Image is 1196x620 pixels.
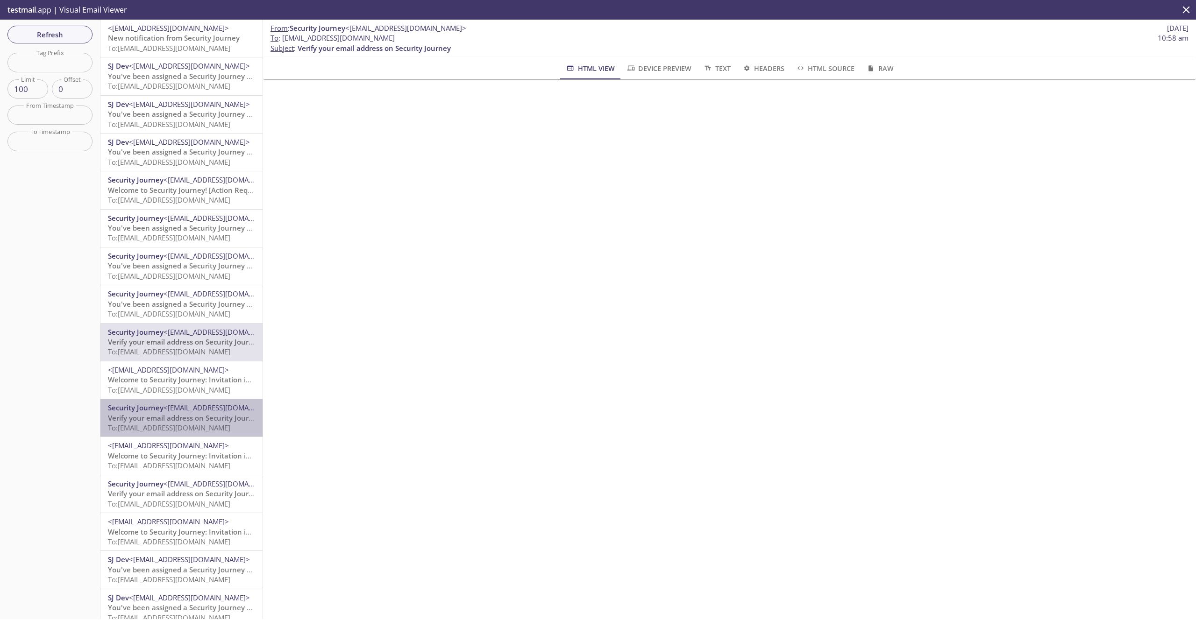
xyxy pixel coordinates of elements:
[108,23,229,33] span: <[EMAIL_ADDRESS][DOMAIN_NAME]>
[100,513,263,550] div: <[EMAIL_ADDRESS][DOMAIN_NAME]>Welcome to Security Journey: Invitation instructionsTo:[EMAIL_ADDRE...
[129,555,250,564] span: <[EMAIL_ADDRESS][DOMAIN_NAME]>
[1158,33,1189,43] span: 10:58 am
[108,365,229,374] span: <[EMAIL_ADDRESS][DOMAIN_NAME]>
[100,171,263,209] div: Security Journey<[EMAIL_ADDRESS][DOMAIN_NAME]>Welcome to Security Journey! [Action Required]To:[E...
[108,489,261,498] span: Verify your email address on Security Journey
[108,251,164,261] span: Security Journey
[108,461,230,470] span: To: [EMAIL_ADDRESS][DOMAIN_NAME]
[271,23,288,33] span: From
[108,81,230,91] span: To: [EMAIL_ADDRESS][DOMAIN_NAME]
[164,403,285,412] span: <[EMAIL_ADDRESS][DOMAIN_NAME]>
[108,185,268,195] span: Welcome to Security Journey! [Action Required]
[129,593,250,602] span: <[EMAIL_ADDRESS][DOMAIN_NAME]>
[108,565,326,574] span: You've been assigned a Security Journey Knowledge Assessment
[108,175,164,184] span: Security Journey
[108,385,230,395] span: To: [EMAIL_ADDRESS][DOMAIN_NAME]
[108,213,164,223] span: Security Journey
[100,247,263,285] div: Security Journey<[EMAIL_ADDRESS][DOMAIN_NAME]>You've been assigned a Security Journey Knowledge A...
[100,134,263,171] div: SJ Dev<[EMAIL_ADDRESS][DOMAIN_NAME]>You've been assigned a Security Journey Knowledge AssessmentT...
[108,61,129,70] span: SJ Dev
[15,28,85,41] span: Refresh
[129,99,250,109] span: <[EMAIL_ADDRESS][DOMAIN_NAME]>
[164,327,285,337] span: <[EMAIL_ADDRESS][DOMAIN_NAME]>
[129,61,250,70] span: <[EMAIL_ADDRESS][DOMAIN_NAME]>
[100,96,263,133] div: SJ Dev<[EMAIL_ADDRESS][DOMAIN_NAME]>You've been assigned a Security Journey Knowledge AssessmentT...
[108,375,284,384] span: Welcome to Security Journey: Invitation instructions
[565,63,614,74] span: HTML View
[108,479,164,488] span: Security Journey
[108,71,326,81] span: You've been assigned a Security Journey Knowledge Assessment
[108,33,240,42] span: New notification from Security Journey
[345,23,466,33] span: <[EMAIL_ADDRESS][DOMAIN_NAME]>
[100,57,263,95] div: SJ Dev<[EMAIL_ADDRESS][DOMAIN_NAME]>You've been assigned a Security Journey Knowledge AssessmentT...
[108,261,326,270] span: You've been assigned a Security Journey Knowledge Assessment
[108,403,164,412] span: Security Journey
[108,517,229,526] span: <[EMAIL_ADDRESS][DOMAIN_NAME]>
[164,175,285,184] span: <[EMAIL_ADDRESS][DOMAIN_NAME]>
[108,423,230,432] span: To: [EMAIL_ADDRESS][DOMAIN_NAME]
[271,33,1189,53] p: :
[108,137,129,147] span: SJ Dev
[100,361,263,399] div: <[EMAIL_ADDRESS][DOMAIN_NAME]>Welcome to Security Journey: Invitation instructionsTo:[EMAIL_ADDRE...
[796,63,854,74] span: HTML Source
[271,33,278,42] span: To
[108,223,326,232] span: You've been assigned a Security Journey Knowledge Assessment
[108,555,129,564] span: SJ Dev
[108,195,230,204] span: To: [EMAIL_ADDRESS][DOMAIN_NAME]
[108,289,164,298] span: Security Journey
[108,309,230,318] span: To: [EMAIL_ADDRESS][DOMAIN_NAME]
[100,210,263,247] div: Security Journey<[EMAIL_ADDRESS][DOMAIN_NAME]>You've been assigned a Security Journey Knowledge A...
[108,347,230,356] span: To: [EMAIL_ADDRESS][DOMAIN_NAME]
[108,157,230,167] span: To: [EMAIL_ADDRESS][DOMAIN_NAME]
[1167,23,1189,33] span: [DATE]
[100,399,263,437] div: Security Journey<[EMAIL_ADDRESS][DOMAIN_NAME]>Verify your email address on Security JourneyTo:[EM...
[164,289,285,298] span: <[EMAIL_ADDRESS][DOMAIN_NAME]>
[108,441,229,450] span: <[EMAIL_ADDRESS][DOMAIN_NAME]>
[100,437,263,474] div: <[EMAIL_ADDRESS][DOMAIN_NAME]>Welcome to Security Journey: Invitation instructionsTo:[EMAIL_ADDRE...
[108,120,230,129] span: To: [EMAIL_ADDRESS][DOMAIN_NAME]
[271,23,466,33] span: :
[100,20,263,57] div: <[EMAIL_ADDRESS][DOMAIN_NAME]>New notification from Security JourneyTo:[EMAIL_ADDRESS][DOMAIN_NAME]
[7,26,93,43] button: Refresh
[108,327,164,337] span: Security Journey
[626,63,691,74] span: Device Preview
[100,285,263,323] div: Security Journey<[EMAIL_ADDRESS][DOMAIN_NAME]>You've been assigned a Security Journey Knowledge A...
[108,537,230,546] span: To: [EMAIL_ADDRESS][DOMAIN_NAME]
[100,475,263,513] div: Security Journey<[EMAIL_ADDRESS][DOMAIN_NAME]>Verify your email address on Security JourneyTo:[EM...
[108,99,129,109] span: SJ Dev
[742,63,784,74] span: Headers
[164,251,285,261] span: <[EMAIL_ADDRESS][DOMAIN_NAME]>
[108,109,326,119] span: You've been assigned a Security Journey Knowledge Assessment
[298,43,451,53] span: Verify your email address on Security Journey
[164,213,285,223] span: <[EMAIL_ADDRESS][DOMAIN_NAME]>
[164,479,285,488] span: <[EMAIL_ADDRESS][DOMAIN_NAME]>
[108,499,230,508] span: To: [EMAIL_ADDRESS][DOMAIN_NAME]
[129,137,250,147] span: <[EMAIL_ADDRESS][DOMAIN_NAME]>
[100,551,263,588] div: SJ Dev<[EMAIL_ADDRESS][DOMAIN_NAME]>You've been assigned a Security Journey Knowledge AssessmentT...
[108,575,230,584] span: To: [EMAIL_ADDRESS][DOMAIN_NAME]
[290,23,345,33] span: Security Journey
[271,33,395,43] span: : [EMAIL_ADDRESS][DOMAIN_NAME]
[108,233,230,242] span: To: [EMAIL_ADDRESS][DOMAIN_NAME]
[108,451,284,460] span: Welcome to Security Journey: Invitation instructions
[108,271,230,281] span: To: [EMAIL_ADDRESS][DOMAIN_NAME]
[271,43,294,53] span: Subject
[703,63,730,74] span: Text
[108,527,284,536] span: Welcome to Security Journey: Invitation instructions
[108,43,230,53] span: To: [EMAIL_ADDRESS][DOMAIN_NAME]
[108,337,261,346] span: Verify your email address on Security Journey
[866,63,893,74] span: Raw
[108,603,326,612] span: You've been assigned a Security Journey Knowledge Assessment
[108,147,326,156] span: You've been assigned a Security Journey Knowledge Assessment
[108,593,129,602] span: SJ Dev
[100,324,263,361] div: Security Journey<[EMAIL_ADDRESS][DOMAIN_NAME]>Verify your email address on Security JourneyTo:[EM...
[108,413,261,423] span: Verify your email address on Security Journey
[108,299,326,309] span: You've been assigned a Security Journey Knowledge Assessment
[7,5,36,15] span: testmail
